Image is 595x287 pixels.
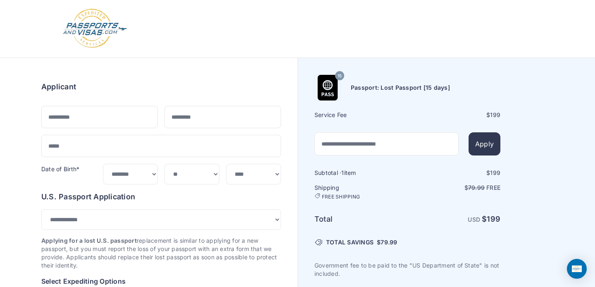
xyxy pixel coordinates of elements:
div: $ [408,111,500,119]
h6: Subtotal · item [314,169,407,177]
h6: Total [314,213,407,225]
span: USD [468,216,480,223]
p: Government fee to be paid to the "US Department of State" is not included. [314,261,500,278]
h6: Select Expediting Options [41,276,281,286]
h6: U.S. Passport Application [41,191,281,203]
strong: Applying for a lost U.S. passport [41,237,137,244]
h6: Applicant [41,81,76,93]
span: Free [486,184,500,191]
div: $ [408,169,500,177]
label: Date of Birth* [41,165,79,172]
div: Open Intercom Messenger [567,259,587,279]
span: 15 [338,71,342,81]
span: 79.99 [468,184,485,191]
span: TOTAL SAVINGS [326,238,374,246]
span: $ [377,238,397,246]
button: Apply [469,132,500,155]
strong: $ [482,215,500,223]
p: replacement is similar to applying for a new passport, but you must report the loss of your passp... [41,237,281,270]
span: 199 [487,215,500,223]
p: $ [408,184,500,192]
h6: Shipping [314,184,407,200]
img: Product Name [315,75,340,100]
span: 199 [490,111,500,118]
span: 1 [341,169,344,176]
span: 199 [490,169,500,176]
span: FREE SHIPPING [322,194,360,200]
span: 79.99 [381,239,397,246]
h6: Passport: Lost Passport [15 days] [351,84,450,92]
h6: Service Fee [314,111,407,119]
img: Logo [62,8,128,49]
